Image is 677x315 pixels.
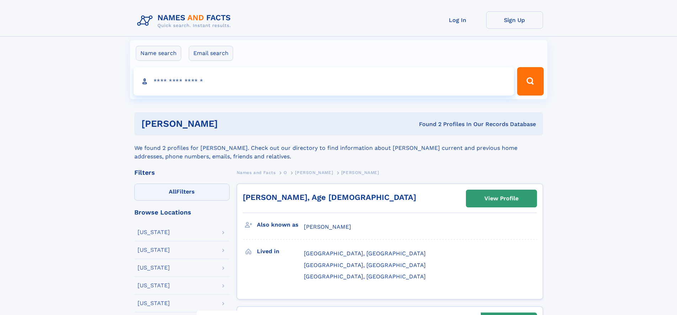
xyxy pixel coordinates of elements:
[318,120,536,128] div: Found 2 Profiles In Our Records Database
[138,247,170,253] div: [US_STATE]
[138,229,170,235] div: [US_STATE]
[134,11,237,31] img: Logo Names and Facts
[138,283,170,288] div: [US_STATE]
[138,300,170,306] div: [US_STATE]
[304,273,426,280] span: [GEOGRAPHIC_DATA], [GEOGRAPHIC_DATA]
[189,46,233,61] label: Email search
[136,46,181,61] label: Name search
[429,11,486,29] a: Log In
[138,265,170,271] div: [US_STATE]
[304,262,426,268] span: [GEOGRAPHIC_DATA], [GEOGRAPHIC_DATA]
[486,11,543,29] a: Sign Up
[243,193,416,202] a: [PERSON_NAME], Age [DEMOGRAPHIC_DATA]
[134,209,230,216] div: Browse Locations
[257,245,304,257] h3: Lived in
[295,168,333,177] a: [PERSON_NAME]
[517,67,543,96] button: Search Button
[484,190,519,207] div: View Profile
[169,188,176,195] span: All
[466,190,537,207] a: View Profile
[284,168,287,177] a: O
[295,170,333,175] span: [PERSON_NAME]
[304,250,426,257] span: [GEOGRAPHIC_DATA], [GEOGRAPHIC_DATA]
[237,168,276,177] a: Names and Facts
[257,219,304,231] h3: Also known as
[141,119,318,128] h1: [PERSON_NAME]
[134,67,514,96] input: search input
[304,223,351,230] span: [PERSON_NAME]
[134,184,230,201] label: Filters
[284,170,287,175] span: O
[134,135,543,161] div: We found 2 profiles for [PERSON_NAME]. Check out our directory to find information about [PERSON_...
[134,169,230,176] div: Filters
[341,170,379,175] span: [PERSON_NAME]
